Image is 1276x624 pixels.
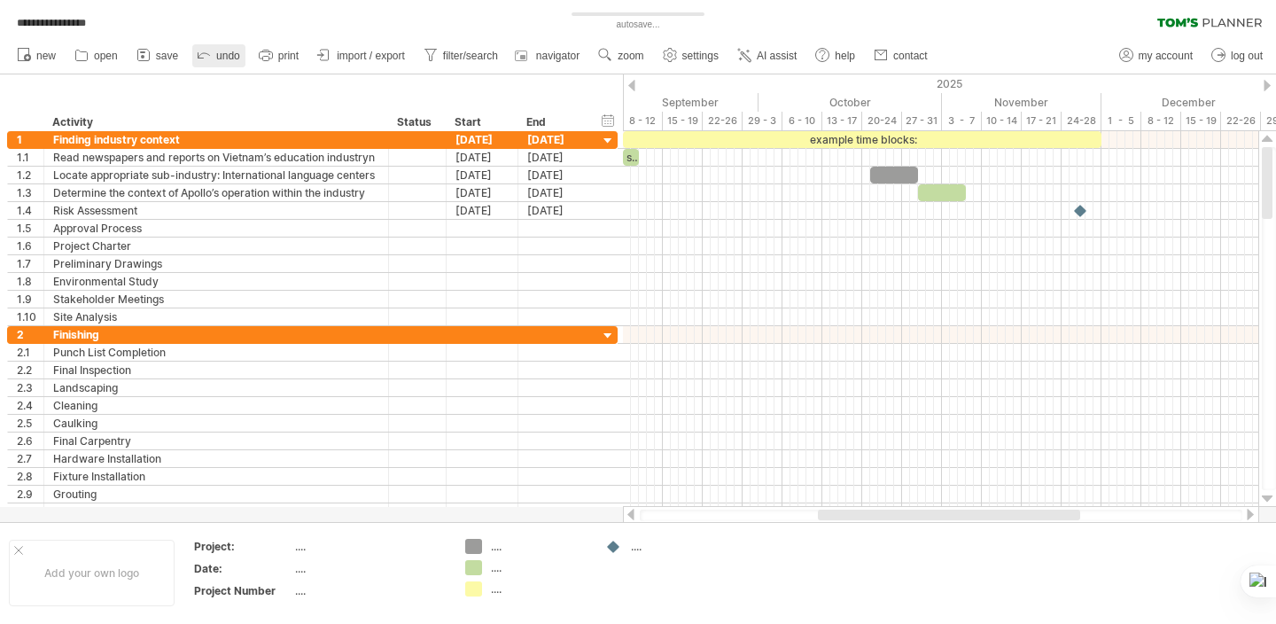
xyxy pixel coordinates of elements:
div: [DATE] [518,184,590,201]
span: log out [1231,50,1263,62]
div: .... [491,560,587,575]
span: new [36,50,56,62]
div: 15 - 19 [663,112,703,130]
span: my account [1139,50,1193,62]
div: [DATE] [447,131,518,148]
a: print [254,44,304,67]
span: undo [216,50,240,62]
div: 1.2 [17,167,43,183]
div: Caulking [53,415,379,432]
div: Site Analysis [53,308,379,325]
div: October 2025 [759,93,942,112]
div: 22-26 [703,112,743,130]
a: undo [192,44,245,67]
span: save [156,50,178,62]
div: 13 - 17 [822,112,862,130]
div: .... [491,581,587,597]
div: Grouting [53,486,379,503]
div: .... [295,561,444,576]
a: my account [1115,44,1198,67]
div: 2.2 [17,362,43,378]
div: Project Number [194,583,292,598]
div: [DATE] [518,149,590,166]
div: Final Inspection [53,362,379,378]
a: settings [658,44,724,67]
span: open [94,50,118,62]
div: 2.3 [17,379,43,396]
div: Add your own logo [9,540,175,606]
div: start [623,149,639,166]
div: [DATE] [518,167,590,183]
div: Fixture Installation [53,468,379,485]
div: .... [631,539,727,554]
span: filter/search [443,50,498,62]
div: Determine the context of Apollo’s operation within the industry [53,184,379,201]
div: Risk Assessment [53,202,379,219]
div: [DATE] [447,184,518,201]
div: Hardware Installation [53,450,379,467]
div: Final Carpentry [53,433,379,449]
div: 1.9 [17,291,43,308]
span: zoom [618,50,643,62]
div: Cleaning [53,397,379,414]
div: [DATE] [518,202,590,219]
div: Locate appropriate sub-industry: International language centers [53,167,379,183]
div: Start [455,113,508,131]
div: Date: [194,561,292,576]
div: 1.6 [17,238,43,254]
span: AI assist [757,50,797,62]
div: 17 - 21 [1022,112,1062,130]
div: September 2025 [583,93,759,112]
span: help [835,50,855,62]
div: [DATE] [447,202,518,219]
a: save [132,44,183,67]
div: 1 - 5 [1101,112,1141,130]
a: filter/search [419,44,503,67]
a: new [12,44,61,67]
a: navigator [512,44,585,67]
div: Environmental Study [53,273,379,290]
div: 22-26 [1221,112,1261,130]
div: 1.8 [17,273,43,290]
div: Read newspapers and reports on Vietnam’s education industryn [53,149,379,166]
div: 24-28 [1062,112,1101,130]
div: 1 [17,131,43,148]
div: 8 - 12 [1141,112,1181,130]
div: 2.4 [17,397,43,414]
div: 27 - 31 [902,112,942,130]
a: zoom [594,44,649,67]
span: navigator [536,50,580,62]
a: import / export [313,44,410,67]
div: November 2025 [942,93,1101,112]
div: 20-24 [862,112,902,130]
div: 1.4 [17,202,43,219]
a: help [811,44,860,67]
div: 2.1 [17,344,43,361]
div: 1.1 [17,149,43,166]
a: open [70,44,123,67]
div: autosave... [541,18,735,32]
div: Punch List Completion [53,344,379,361]
a: log out [1207,44,1268,67]
div: [DATE] [447,167,518,183]
div: [DATE] [447,149,518,166]
div: .... [295,539,444,554]
div: Project: [194,539,292,554]
div: 8 - 12 [623,112,663,130]
span: print [278,50,299,62]
div: 15 - 19 [1181,112,1221,130]
div: 29 - 3 [743,112,782,130]
div: 1.7 [17,255,43,272]
span: import / export [337,50,405,62]
div: 1.5 [17,220,43,237]
div: 3 - 7 [942,112,982,130]
div: 2.5 [17,415,43,432]
span: settings [682,50,719,62]
div: 1.10 [17,308,43,325]
div: Preliminary Drawings [53,255,379,272]
div: 6 - 10 [782,112,822,130]
div: Finding industry context [53,131,379,148]
div: Finishing [53,326,379,343]
div: Stakeholder Meetings [53,291,379,308]
div: 10 - 14 [982,112,1022,130]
